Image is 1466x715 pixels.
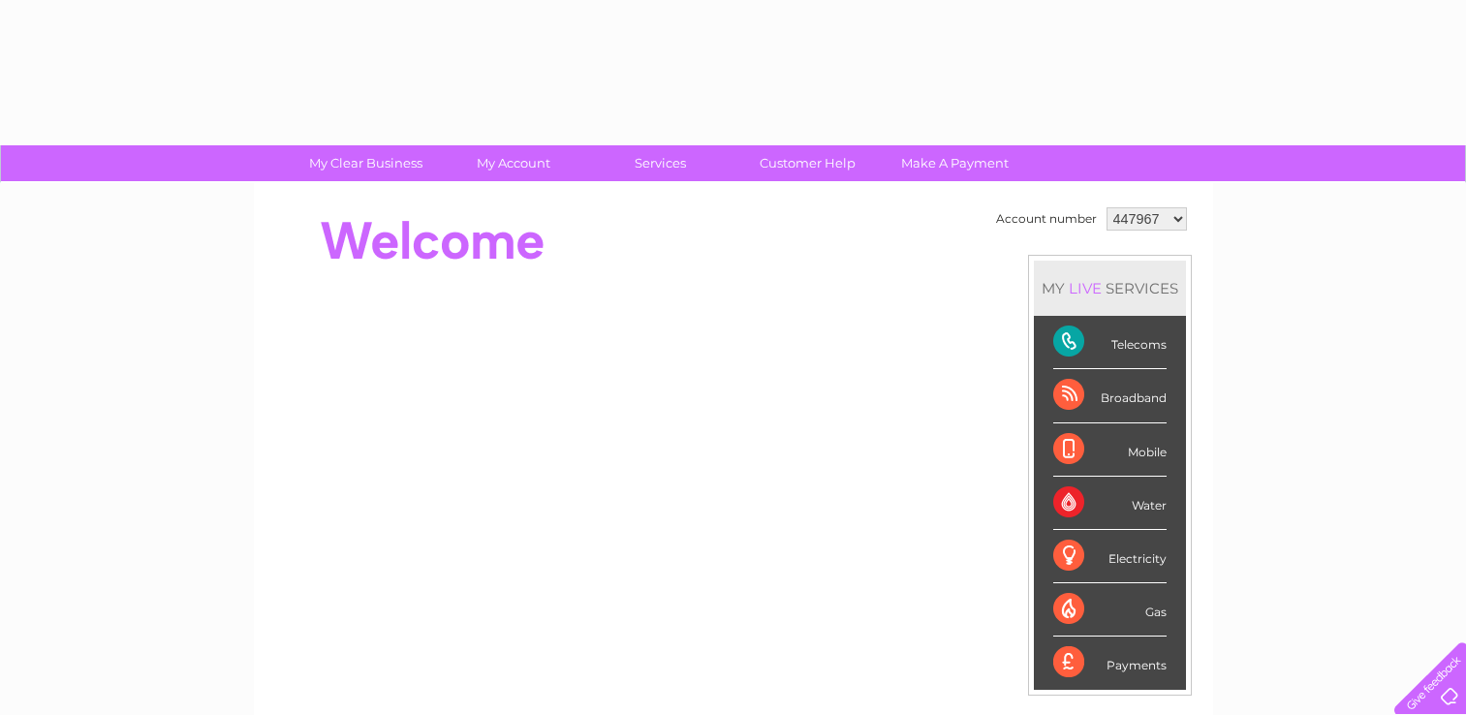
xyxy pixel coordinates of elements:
[1053,477,1167,530] div: Water
[1053,583,1167,637] div: Gas
[1053,316,1167,369] div: Telecoms
[728,145,888,181] a: Customer Help
[991,202,1102,235] td: Account number
[286,145,446,181] a: My Clear Business
[1053,637,1167,689] div: Payments
[580,145,740,181] a: Services
[1053,423,1167,477] div: Mobile
[1053,369,1167,422] div: Broadband
[1053,530,1167,583] div: Electricity
[1034,261,1186,316] div: MY SERVICES
[875,145,1035,181] a: Make A Payment
[433,145,593,181] a: My Account
[1065,279,1106,297] div: LIVE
